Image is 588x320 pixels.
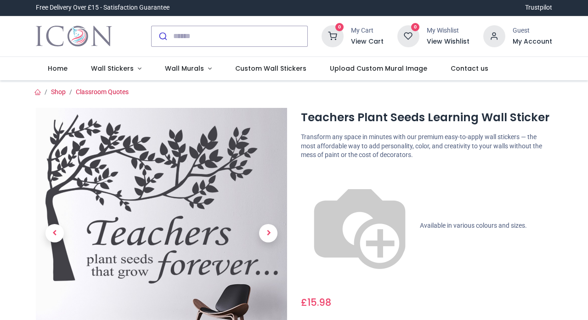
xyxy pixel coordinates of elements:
[36,23,112,49] a: Logo of Icon Wall Stickers
[513,37,552,46] a: My Account
[48,64,68,73] span: Home
[420,222,527,229] span: Available in various colours and sizes.
[513,26,552,35] div: Guest
[427,37,469,46] a: View Wishlist
[235,64,306,73] span: Custom Wall Stickers
[427,26,469,35] div: My Wishlist
[301,133,552,160] p: Transform any space in minutes with our premium easy-to-apply wall stickers — the most affordable...
[45,224,64,242] span: Previous
[397,32,419,39] a: 0
[36,23,112,49] img: Icon Wall Stickers
[307,296,331,309] span: 15.98
[411,23,420,32] sup: 0
[79,57,153,81] a: Wall Stickers
[322,32,344,39] a: 0
[451,64,488,73] span: Contact us
[301,167,418,285] img: color-wheel.png
[351,37,384,46] a: View Cart
[76,88,129,95] a: Classroom Quotes
[51,88,66,95] a: Shop
[301,296,331,309] span: £
[165,64,204,73] span: Wall Murals
[153,57,223,81] a: Wall Murals
[259,224,277,242] span: Next
[330,64,427,73] span: Upload Custom Mural Image
[301,110,552,125] h1: Teachers Plant Seeds Learning Wall Sticker
[335,23,344,32] sup: 0
[152,26,173,46] button: Submit
[525,3,552,12] a: Trustpilot
[91,64,134,73] span: Wall Stickers
[351,26,384,35] div: My Cart
[36,3,170,12] div: Free Delivery Over £15 - Satisfaction Guarantee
